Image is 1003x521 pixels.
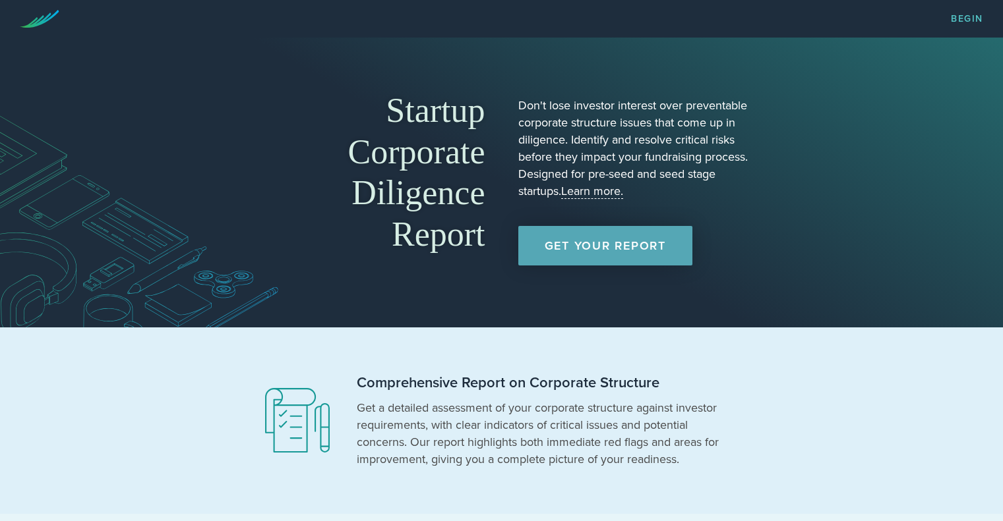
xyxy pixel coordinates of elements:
[251,90,485,255] h1: Startup Corporate Diligence Report
[561,184,623,199] a: Learn more.
[357,373,726,393] h2: Comprehensive Report on Corporate Structure
[518,226,692,265] a: Get Your Report
[518,97,752,200] p: Don't lose investor interest over preventable corporate structure issues that come up in diligenc...
[951,14,983,24] a: Begin
[357,399,726,468] p: Get a detailed assessment of your corporate structure against investor requirements, with clear i...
